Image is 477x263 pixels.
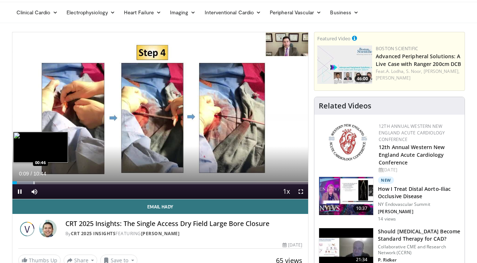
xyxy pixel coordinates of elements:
a: Electrophysiology [62,5,120,20]
a: Imaging [166,5,200,20]
p: NY Endovascular Summit [378,201,460,207]
img: 0954f259-7907-4053-a817-32a96463ecc8.png.150x105_q85_autocrop_double_scale_upscale_version-0.2.png [328,123,368,162]
h3: How I Treat Distal Aorto-Iliac Occlusive Disease [378,185,460,200]
div: Progress Bar [12,181,308,184]
span: 0:09 [19,171,29,177]
a: Peripheral Vascular [265,5,326,20]
a: [PERSON_NAME] [376,75,410,81]
a: Email Hady [12,199,308,214]
a: Clinical Cardio [12,5,62,20]
small: Featured Video [317,35,351,42]
img: Avatar [39,220,57,237]
a: Interventional Cardio [200,5,266,20]
button: Pause [12,184,27,199]
a: 46:00 [317,45,372,84]
a: Heart Failure [120,5,166,20]
span: 10:37 [353,205,371,212]
a: 12th Annual Western New England Acute Cardiology Conference [379,123,445,142]
p: Collaborative CME and Research Network (CCRN) [378,244,460,256]
img: CRT 2025 Insights [18,220,36,237]
a: Boston Scientific [376,45,418,52]
span: / [31,171,32,177]
div: [DATE] [379,167,459,173]
div: Feat. [376,68,462,81]
a: CRT 2025 Insights [71,230,116,237]
button: Fullscreen [294,184,308,199]
button: Playback Rate [279,184,294,199]
a: [PERSON_NAME], [424,68,459,74]
a: [PERSON_NAME] [141,230,180,237]
div: [DATE] [283,242,302,248]
p: 14 views [378,216,396,222]
h4: Related Videos [319,101,371,110]
img: image.jpeg [13,132,68,163]
span: 46:00 [355,75,370,82]
a: 10:37 New How I Treat Distal Aorto-Iliac Occlusive Disease NY Endovascular Summit [PERSON_NAME] 1... [319,177,460,222]
div: By FEATURING [65,230,302,237]
button: Mute [27,184,42,199]
span: 10:44 [33,171,46,177]
a: 12th Annual Western New England Acute Cardiology Conference [379,144,444,166]
a: S. Noor, [406,68,423,74]
p: New [378,177,394,184]
img: af9da20d-90cf-472d-9687-4c089bf26c94.150x105_q85_crop-smart_upscale.jpg [317,45,372,84]
p: P. Ridker [378,257,460,263]
h4: CRT 2025 Insights: The Single Access Dry Field Large Bore Closure [65,220,302,228]
a: A. Lodha, [386,68,405,74]
a: Advanced Peripheral Solutions: A Live Case with Ranger 200cm DCB [376,53,461,67]
p: [PERSON_NAME] [378,209,460,215]
video-js: Video Player [12,32,308,199]
h3: Should [MEDICAL_DATA] Become Standard Therapy for CAD? [378,228,460,242]
a: Business [326,5,363,20]
img: 4b355214-b789-4d36-b463-674db39b8a24.150x105_q85_crop-smart_upscale.jpg [319,177,373,215]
